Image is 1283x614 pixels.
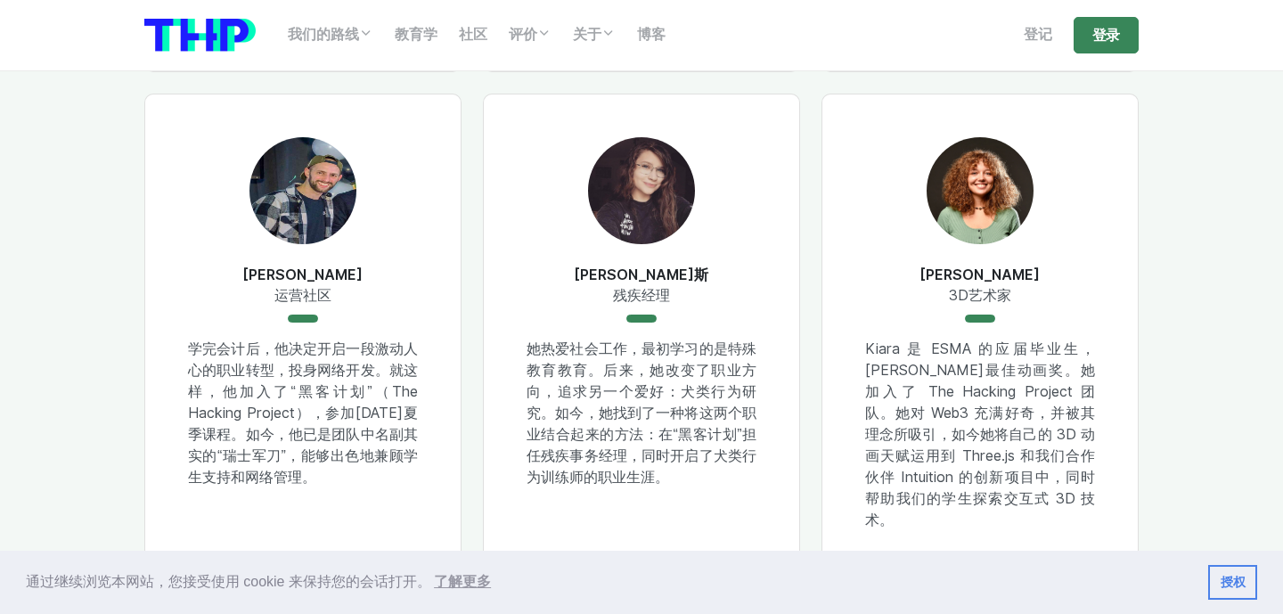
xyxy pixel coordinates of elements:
a: 了解有关 Cookie 的更多信息 [431,569,494,595]
font: 社区 [459,26,487,43]
font: 残疾经理 [613,287,670,304]
a: 博客 [626,17,676,53]
a: 教育学 [384,17,448,53]
font: [PERSON_NAME] [919,266,1040,283]
font: [PERSON_NAME] [242,266,363,283]
font: 关于 [573,26,601,43]
font: 登录 [1092,27,1120,44]
a: 评价 [498,17,562,53]
a: 登录 [1074,17,1139,53]
img: 弗洛里安·范坎普 [249,137,356,244]
font: 了解更多 [434,574,491,589]
font: 评价 [509,26,537,43]
img: 基亚拉·拉坎布雷 [927,137,1034,244]
font: 博客 [637,26,666,43]
a: 关于 [562,17,626,53]
font: Kiara 是 ESMA 的应届毕业生，[PERSON_NAME]最佳动画奖。她加入了 The Hacking Project 团队。她对 Web3 充满好奇，并被其理念所吸引，如今她将自己的 ... [865,340,1095,528]
font: 登记 [1024,26,1052,43]
font: 运营社区 [274,287,331,304]
a: 忽略 cookie 消息 [1208,565,1257,601]
img: 标识 [144,19,256,52]
font: 我们的路线 [288,26,359,43]
img: 艾洛迪·德斯特雷斯 [588,137,695,244]
font: 学完会计后，他决定开启一段激动人心的职业转型，投身网络开发。就这样，他加入了“黑客计划”（The Hacking Project），参加[DATE]夏季课程。如今，他已是团队中名副其实的“瑞士军... [188,340,418,486]
a: 登记 [1013,17,1063,53]
font: 通过继续浏览本网站，您接受使用 cookie 来保持您的会话打开。 [26,574,431,589]
a: 社区 [448,17,498,53]
a: 我们的路线 [277,17,384,53]
font: 授权 [1221,575,1246,589]
font: [PERSON_NAME]斯 [574,266,708,283]
font: 她热爱社会工作，最初学习的是特殊教育教育。后来，她改变了职业方向，追求另一个爱好：犬类行为研究。如今，她找到了一种将这两个职业结合起来的方法：在“黑客计划”担任残疾事务经理，同时开启了犬类行为训... [527,340,756,486]
font: 3D艺术家 [949,287,1011,304]
font: 教育学 [395,26,437,43]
